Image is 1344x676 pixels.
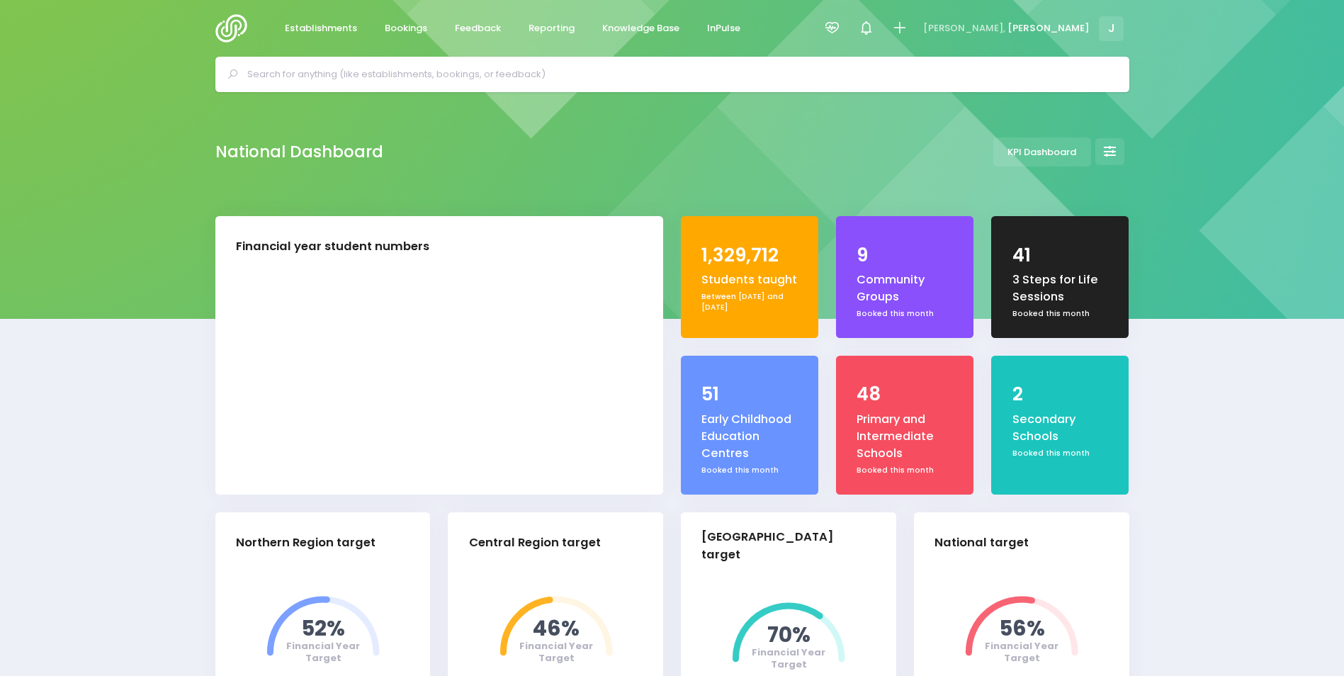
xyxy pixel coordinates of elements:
[236,534,375,552] div: Northern Region target
[696,15,752,43] a: InPulse
[1012,271,1109,306] div: 3 Steps for Life Sessions
[857,308,953,320] div: Booked this month
[247,64,1109,85] input: Search for anything (like establishments, bookings, or feedback)
[1012,308,1109,320] div: Booked this month
[707,21,740,35] span: InPulse
[215,142,383,162] h2: National Dashboard
[517,15,587,43] a: Reporting
[1012,411,1109,446] div: Secondary Schools
[701,291,798,313] div: Between [DATE] and [DATE]
[455,21,501,35] span: Feedback
[923,21,1005,35] span: [PERSON_NAME],
[701,381,798,408] div: 51
[215,14,256,43] img: Logo
[857,271,953,306] div: Community Groups
[285,21,357,35] span: Establishments
[236,238,429,256] div: Financial year student numbers
[273,15,369,43] a: Establishments
[857,465,953,476] div: Booked this month
[701,529,864,564] div: [GEOGRAPHIC_DATA] target
[701,242,798,269] div: 1,329,712
[591,15,691,43] a: Knowledge Base
[857,411,953,463] div: Primary and Intermediate Schools
[444,15,513,43] a: Feedback
[469,534,601,552] div: Central Region target
[993,137,1091,167] a: KPI Dashboard
[602,21,679,35] span: Knowledge Base
[373,15,439,43] a: Bookings
[857,381,953,408] div: 48
[1012,242,1109,269] div: 41
[857,242,953,269] div: 9
[1012,448,1109,459] div: Booked this month
[1012,381,1109,408] div: 2
[701,465,798,476] div: Booked this month
[1007,21,1090,35] span: [PERSON_NAME]
[934,534,1029,552] div: National target
[1099,16,1124,41] span: J
[385,21,427,35] span: Bookings
[529,21,575,35] span: Reporting
[701,271,798,288] div: Students taught
[701,411,798,463] div: Early Childhood Education Centres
